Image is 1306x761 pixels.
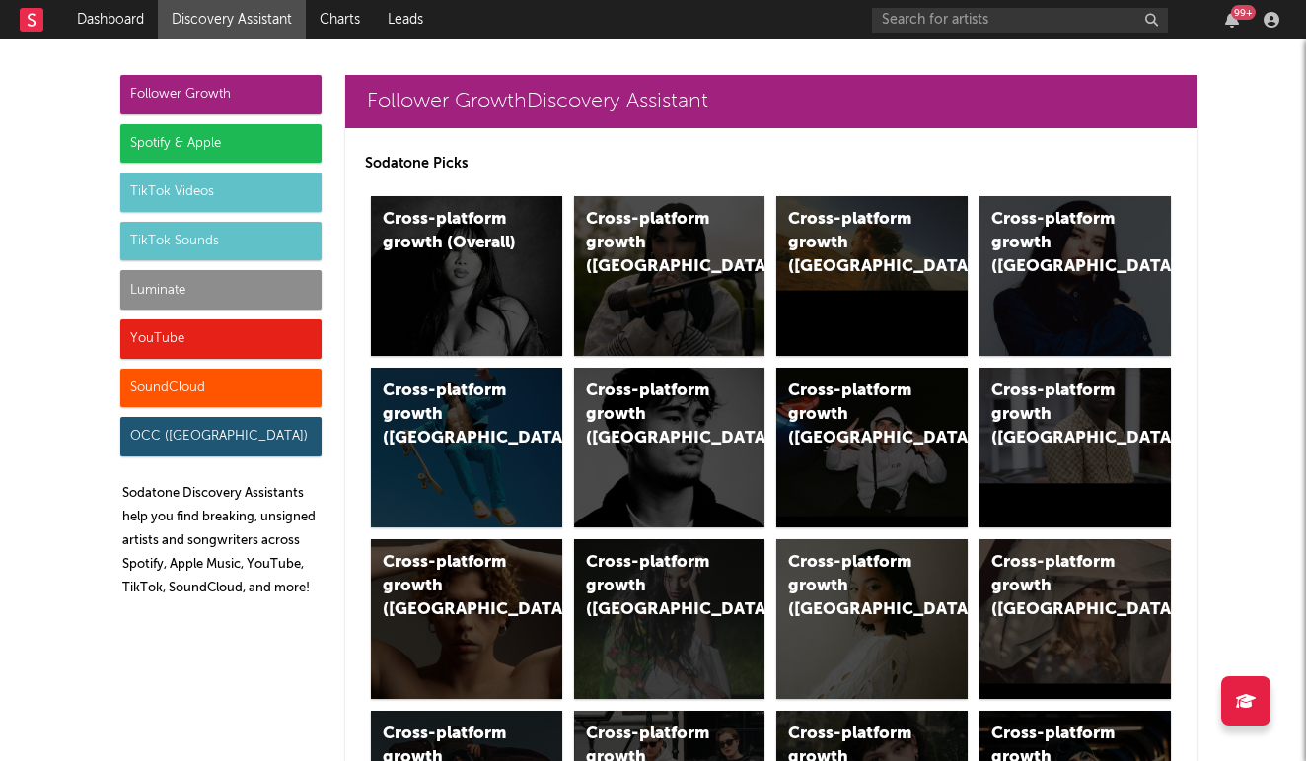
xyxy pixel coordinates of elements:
[574,539,765,699] a: Cross-platform growth ([GEOGRAPHIC_DATA])
[788,551,922,622] div: Cross-platform growth ([GEOGRAPHIC_DATA])
[979,368,1171,527] a: Cross-platform growth ([GEOGRAPHIC_DATA])
[586,208,720,279] div: Cross-platform growth ([GEOGRAPHIC_DATA])
[371,196,562,356] a: Cross-platform growth (Overall)
[120,75,322,114] div: Follower Growth
[586,380,720,450] div: Cross-platform growth ([GEOGRAPHIC_DATA])
[120,417,322,456] div: OCC ([GEOGRAPHIC_DATA])
[991,380,1125,450] div: Cross-platform growth ([GEOGRAPHIC_DATA])
[574,196,765,356] a: Cross-platform growth ([GEOGRAPHIC_DATA])
[776,368,968,527] a: Cross-platform growth ([GEOGRAPHIC_DATA]/GSA)
[1231,5,1256,20] div: 99 +
[776,539,968,699] a: Cross-platform growth ([GEOGRAPHIC_DATA])
[586,551,720,622] div: Cross-platform growth ([GEOGRAPHIC_DATA])
[120,173,322,212] div: TikTok Videos
[371,368,562,527] a: Cross-platform growth ([GEOGRAPHIC_DATA])
[1225,12,1239,28] button: 99+
[979,196,1171,356] a: Cross-platform growth ([GEOGRAPHIC_DATA])
[872,8,1168,33] input: Search for artists
[120,319,322,359] div: YouTube
[120,369,322,408] div: SoundCloud
[120,124,322,164] div: Spotify & Apple
[120,270,322,310] div: Luminate
[122,482,322,600] p: Sodatone Discovery Assistants help you find breaking, unsigned artists and songwriters across Spo...
[788,208,922,279] div: Cross-platform growth ([GEOGRAPHIC_DATA])
[120,222,322,261] div: TikTok Sounds
[383,551,517,622] div: Cross-platform growth ([GEOGRAPHIC_DATA])
[979,539,1171,699] a: Cross-platform growth ([GEOGRAPHIC_DATA])
[788,380,922,450] div: Cross-platform growth ([GEOGRAPHIC_DATA]/GSA)
[991,551,1125,622] div: Cross-platform growth ([GEOGRAPHIC_DATA])
[776,196,968,356] a: Cross-platform growth ([GEOGRAPHIC_DATA])
[574,368,765,527] a: Cross-platform growth ([GEOGRAPHIC_DATA])
[371,539,562,699] a: Cross-platform growth ([GEOGRAPHIC_DATA])
[991,208,1125,279] div: Cross-platform growth ([GEOGRAPHIC_DATA])
[345,75,1197,128] a: Follower GrowthDiscovery Assistant
[383,380,517,450] div: Cross-platform growth ([GEOGRAPHIC_DATA])
[383,208,517,255] div: Cross-platform growth (Overall)
[365,152,1178,175] p: Sodatone Picks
